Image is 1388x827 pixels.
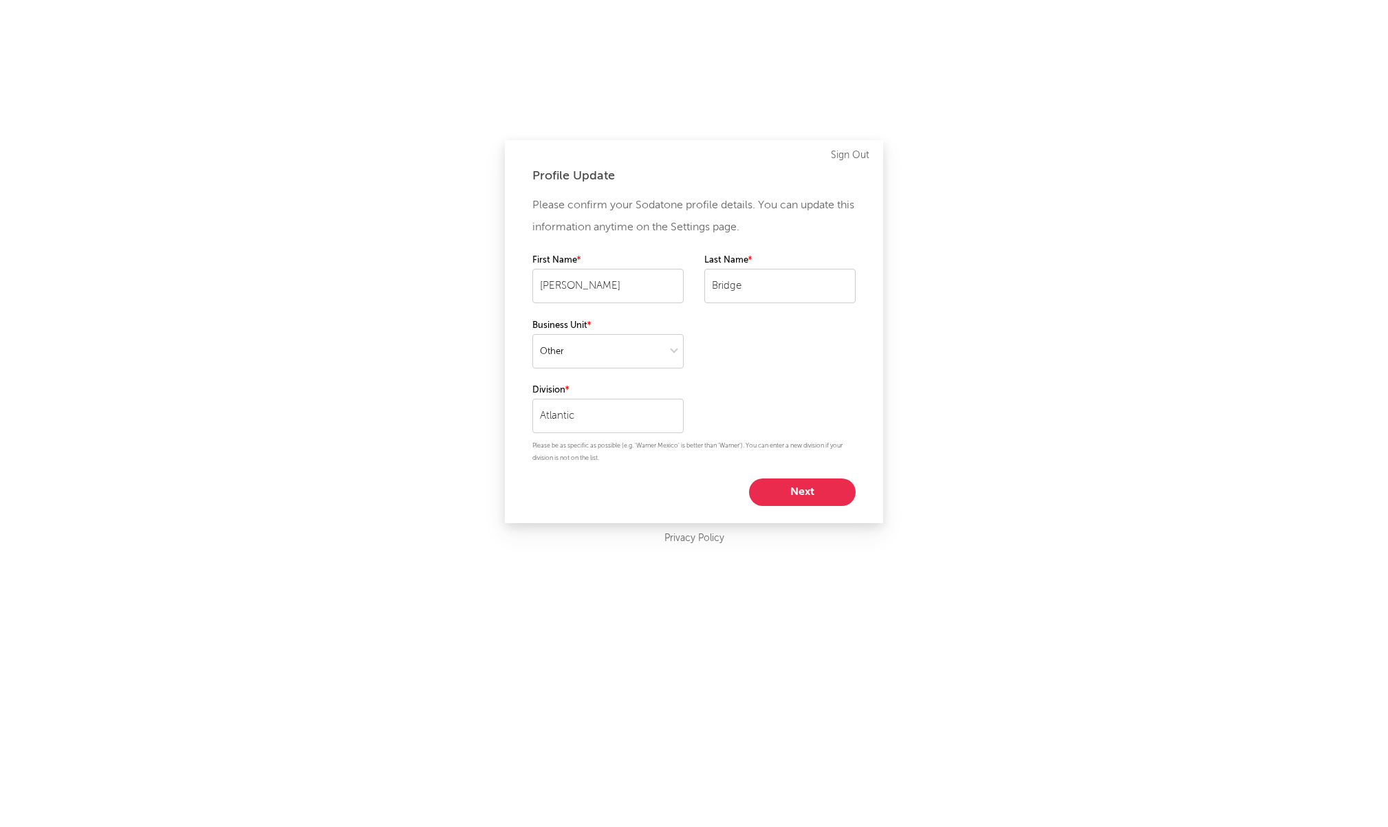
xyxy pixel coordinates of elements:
[532,252,684,269] label: First Name
[704,252,856,269] label: Last Name
[664,530,724,547] a: Privacy Policy
[532,168,856,184] div: Profile Update
[532,382,684,399] label: Division
[532,440,856,465] p: Please be as specific as possible (e.g. 'Warner Mexico' is better than 'Warner'). You can enter a...
[532,195,856,239] p: Please confirm your Sodatone profile details. You can update this information anytime on the Sett...
[532,399,684,433] input: Your division
[532,269,684,303] input: Your first name
[749,478,856,506] button: Next
[831,147,869,164] a: Sign Out
[532,318,684,334] label: Business Unit
[704,269,856,303] input: Your last name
